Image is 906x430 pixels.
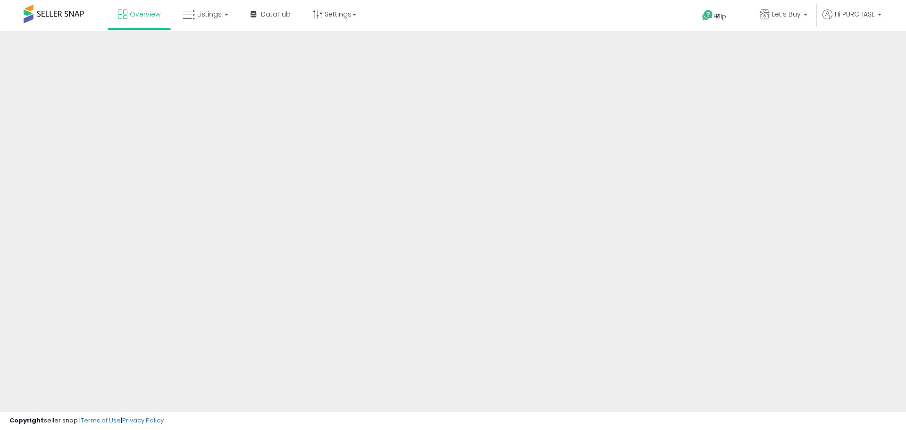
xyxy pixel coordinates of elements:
span: Listings [197,9,222,19]
span: Hi PURCHASE [835,9,875,19]
i: Get Help [702,9,713,21]
span: Help [713,12,726,20]
span: DataHub [261,9,291,19]
a: Help [695,2,745,31]
strong: Copyright [9,416,44,425]
a: Terms of Use [81,416,121,425]
a: Privacy Policy [122,416,164,425]
span: Let’s Buy [772,9,801,19]
div: seller snap | | [9,416,164,425]
a: Hi PURCHASE [822,9,881,31]
span: Overview [130,9,160,19]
